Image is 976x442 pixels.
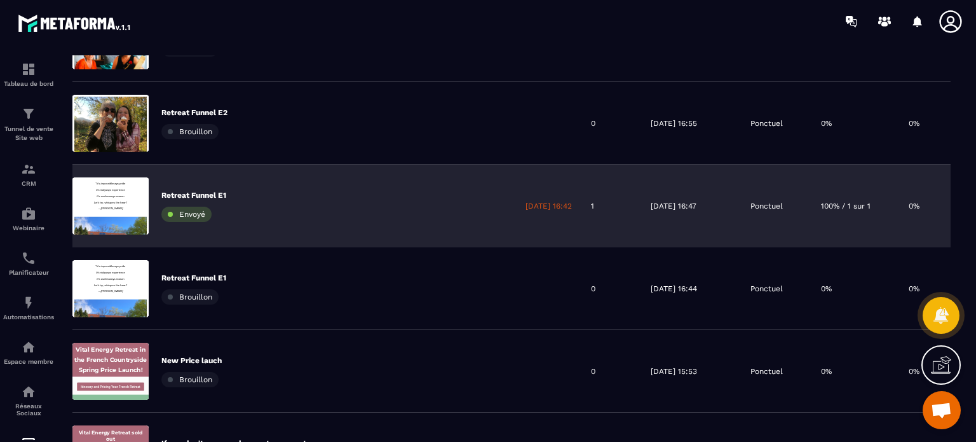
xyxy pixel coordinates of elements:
p: [DATE] 16:55 [651,118,697,128]
span: says reason [81,57,173,67]
em: Let's try [71,78,102,88]
p: Retreat Funnel E1 [161,273,226,283]
span: , whispers the heart" [71,78,183,88]
p: 0 [591,118,595,128]
img: formation [21,162,36,177]
a: formationformationTunnel de vente Site web [3,97,54,152]
strong: Vital Energy Retreat on the French Countryside [13,26,241,73]
p: [DATE] 16:47 [651,201,696,211]
img: social-network [21,384,36,399]
p: 0% [909,118,919,128]
p: 0% [821,284,832,294]
p: 0 [591,284,595,294]
p: 1 [591,201,594,211]
p: [DATE] 16:44 [651,284,697,294]
span: says experience [79,36,175,46]
a: formationformationCRM [3,152,54,197]
p: Webinaire [3,224,54,231]
em: It’s risky [79,36,111,46]
a: social-networksocial-networkRéseaux Sociaux [3,375,54,426]
p: Ponctuel [750,201,783,211]
p: [DATE] 16:42 [525,201,572,211]
p: 0% [821,118,832,128]
span: Brouillon [179,375,212,384]
span: Brouillon [179,293,212,301]
a: formationformationTableau de bord [3,52,54,97]
em: It's impossible [81,15,136,25]
a: schedulerschedulerPlanificateur [3,241,54,286]
p: 0% [821,366,832,376]
a: automationsautomationsEspace membre [3,330,54,375]
span: Brouillon [179,127,212,136]
p: Réseaux Sociaux [3,403,54,417]
p: Retreat Funnel E1 [161,190,226,200]
img: automations [21,206,36,221]
p: 0% [909,366,919,376]
div: Ouvrir le chat [923,391,961,429]
strong: [DATE] to [DATE] in [DATE] ! [13,87,201,134]
p: Ponctuel [750,366,783,376]
p: Planificateur [3,269,54,276]
p: 0 [591,366,595,376]
p: Automatisations [3,314,54,321]
a: Raise Your Vibration Retreat Itinerary ~ [GEOGRAPHIC_DATA] [6,157,248,202]
a: Itinerary and Pricing Your French Retreat [15,132,239,160]
img: scheduler [21,251,36,266]
img: automations [21,340,36,355]
em: [PERSON_NAME] [95,98,168,108]
p: 100% / 1 sur 1 [821,201,871,211]
p: Ponctuel [750,118,783,128]
img: automations [21,295,36,310]
a: automationsautomationsAutomatisations [3,286,54,330]
span: " says pride [78,15,177,25]
p: 0% [909,201,919,211]
a: automationsautomationsWebinaire [3,197,54,241]
span: 14 audios offered, take advantage ! [20,13,234,102]
p: New Price lauch [161,356,222,366]
p: CRM [3,180,54,187]
p: [DATE] 15:53 [651,366,697,376]
img: formation [21,106,36,121]
em: It's useless [81,57,125,67]
span: — [86,98,168,108]
strong: Spring Price Launch! [21,78,234,102]
p: Espace membre [3,358,54,365]
p: Ponctuel [750,284,783,294]
strong: Vital Energy Retreat in the French Countryside [7,11,248,69]
strong: Vital Energy Retreat sold out [20,13,234,56]
strong: Itinerary and Pricing Your French Retreat [28,141,226,151]
img: formation [21,62,36,77]
p: Tableau de bord [3,80,54,87]
p: Retreat Funnel E2 [161,107,227,118]
span: Envoyé [179,210,205,219]
p: 0% [909,284,919,294]
img: logo [18,11,132,34]
p: Tunnel de vente Site web [3,125,54,142]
